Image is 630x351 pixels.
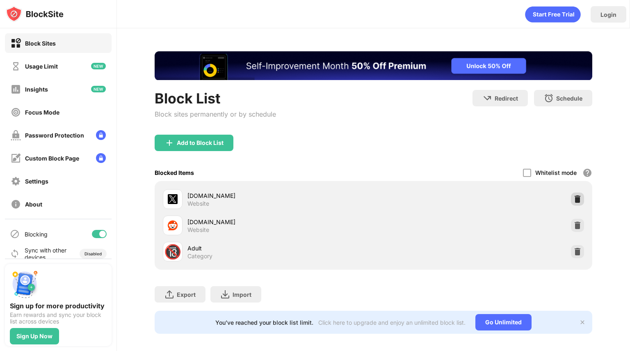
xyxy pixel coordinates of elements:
[215,319,313,326] div: You’ve reached your block list limit.
[96,153,106,163] img: lock-menu.svg
[10,249,20,259] img: sync-icon.svg
[96,130,106,140] img: lock-menu.svg
[10,269,39,298] img: push-signup.svg
[25,231,48,238] div: Blocking
[11,61,21,71] img: time-usage-off.svg
[25,247,67,261] div: Sync with other devices
[187,244,373,252] div: Adult
[11,153,21,163] img: customize-block-page-off.svg
[25,40,56,47] div: Block Sites
[25,109,59,116] div: Focus Mode
[579,319,586,326] img: x-button.svg
[25,63,58,70] div: Usage Limit
[11,130,21,140] img: password-protection-off.svg
[187,191,373,200] div: [DOMAIN_NAME]
[11,107,21,117] img: focus-off.svg
[11,38,21,48] img: block-on.svg
[11,176,21,186] img: settings-off.svg
[25,201,42,208] div: About
[556,95,582,102] div: Schedule
[495,95,518,102] div: Redirect
[25,155,79,162] div: Custom Block Page
[187,252,212,260] div: Category
[525,6,581,23] div: animation
[233,291,251,298] div: Import
[475,314,532,330] div: Go Unlimited
[11,199,21,209] img: about-off.svg
[155,51,592,80] iframe: Banner
[187,218,373,226] div: [DOMAIN_NAME]
[187,226,209,234] div: Website
[155,169,194,176] div: Blocked Items
[10,312,107,325] div: Earn rewards and sync your block list across devices
[164,243,181,260] div: 🔞
[155,90,276,107] div: Block List
[535,169,577,176] div: Whitelist mode
[91,63,106,69] img: new-icon.svg
[25,86,48,93] div: Insights
[177,140,224,146] div: Add to Block List
[91,86,106,92] img: new-icon.svg
[11,84,21,94] img: insights-off.svg
[168,194,178,204] img: favicons
[84,251,102,256] div: Disabled
[168,220,178,230] img: favicons
[600,11,616,18] div: Login
[318,319,466,326] div: Click here to upgrade and enjoy an unlimited block list.
[6,6,64,22] img: logo-blocksite.svg
[10,302,107,310] div: Sign up for more productivity
[177,291,196,298] div: Export
[25,178,48,185] div: Settings
[187,200,209,207] div: Website
[25,132,84,139] div: Password Protection
[10,229,20,239] img: blocking-icon.svg
[155,110,276,118] div: Block sites permanently or by schedule
[16,333,52,340] div: Sign Up Now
